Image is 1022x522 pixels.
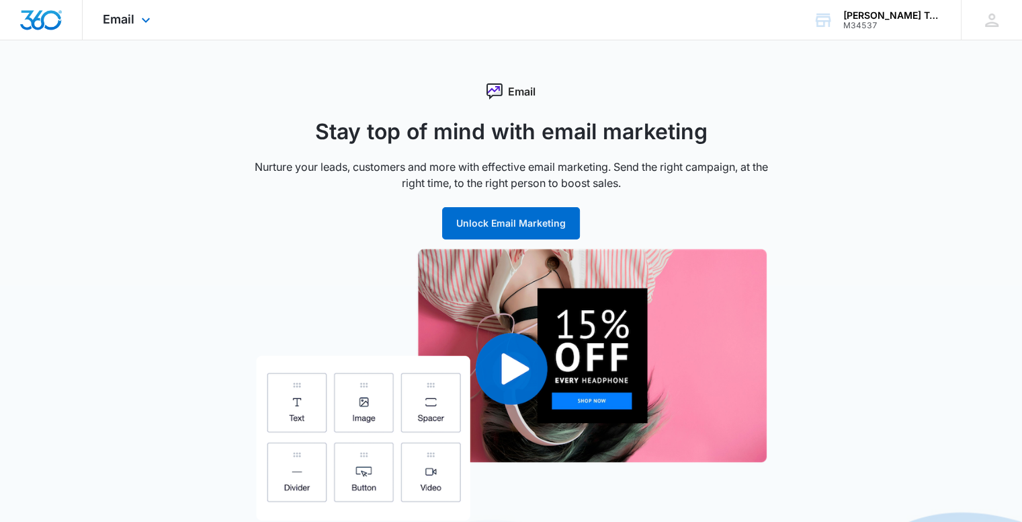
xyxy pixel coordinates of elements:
button: Unlock Email Marketing [442,207,580,239]
a: Unlock Email Marketing [442,217,580,229]
h1: Stay top of mind with email marketing [243,116,780,148]
span: Email [103,12,134,26]
img: Email [256,249,767,521]
div: account id [843,21,941,30]
div: account name [843,10,941,21]
p: Nurture your leads, customers and more with effective email marketing. Send the right campaign, a... [243,159,780,191]
div: Email [243,83,780,100]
